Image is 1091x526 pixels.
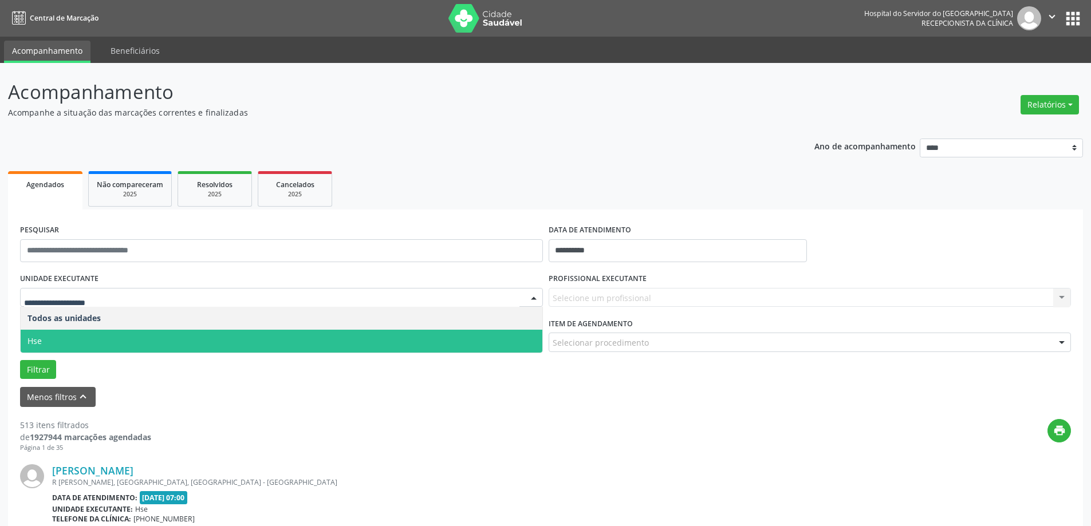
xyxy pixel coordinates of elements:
[4,41,90,63] a: Acompanhamento
[1047,419,1071,442] button: print
[26,180,64,189] span: Agendados
[553,337,649,349] span: Selecionar procedimento
[20,360,56,379] button: Filtrar
[549,315,633,333] label: Item de agendamento
[20,270,99,288] label: UNIDADE EXECUTANTE
[1021,95,1079,114] button: Relatórios
[20,222,59,239] label: PESQUISAR
[27,313,101,323] span: Todos as unidades
[276,180,314,189] span: Cancelados
[1063,9,1083,29] button: apps
[133,514,195,524] span: [PHONE_NUMBER]
[1046,10,1058,23] i: 
[186,190,243,199] div: 2025
[8,78,761,106] p: Acompanhamento
[20,464,44,488] img: img
[864,9,1013,18] div: Hospital do Servidor do [GEOGRAPHIC_DATA]
[8,106,761,118] p: Acompanhe a situação das marcações correntes e finalizadas
[266,190,324,199] div: 2025
[52,493,137,503] b: Data de atendimento:
[1053,424,1066,437] i: print
[27,335,42,346] span: Hse
[52,464,133,477] a: [PERSON_NAME]
[8,9,99,27] a: Central de Marcação
[814,139,916,153] p: Ano de acompanhamento
[103,41,168,61] a: Beneficiários
[20,443,151,453] div: Página 1 de 35
[30,432,151,442] strong: 1927944 marcações agendadas
[30,13,99,23] span: Central de Marcação
[1041,6,1063,30] button: 
[52,514,131,524] b: Telefone da clínica:
[921,18,1013,28] span: Recepcionista da clínica
[97,180,163,189] span: Não compareceram
[20,419,151,431] div: 513 itens filtrados
[1017,6,1041,30] img: img
[20,431,151,443] div: de
[197,180,233,189] span: Resolvidos
[549,270,647,288] label: PROFISSIONAL EXECUTANTE
[52,504,133,514] b: Unidade executante:
[77,390,89,403] i: keyboard_arrow_up
[52,477,899,487] div: R [PERSON_NAME], [GEOGRAPHIC_DATA], [GEOGRAPHIC_DATA] - [GEOGRAPHIC_DATA]
[135,504,148,514] span: Hse
[549,222,631,239] label: DATA DE ATENDIMENTO
[140,491,188,504] span: [DATE] 07:00
[97,190,163,199] div: 2025
[20,387,96,407] button: Menos filtroskeyboard_arrow_up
